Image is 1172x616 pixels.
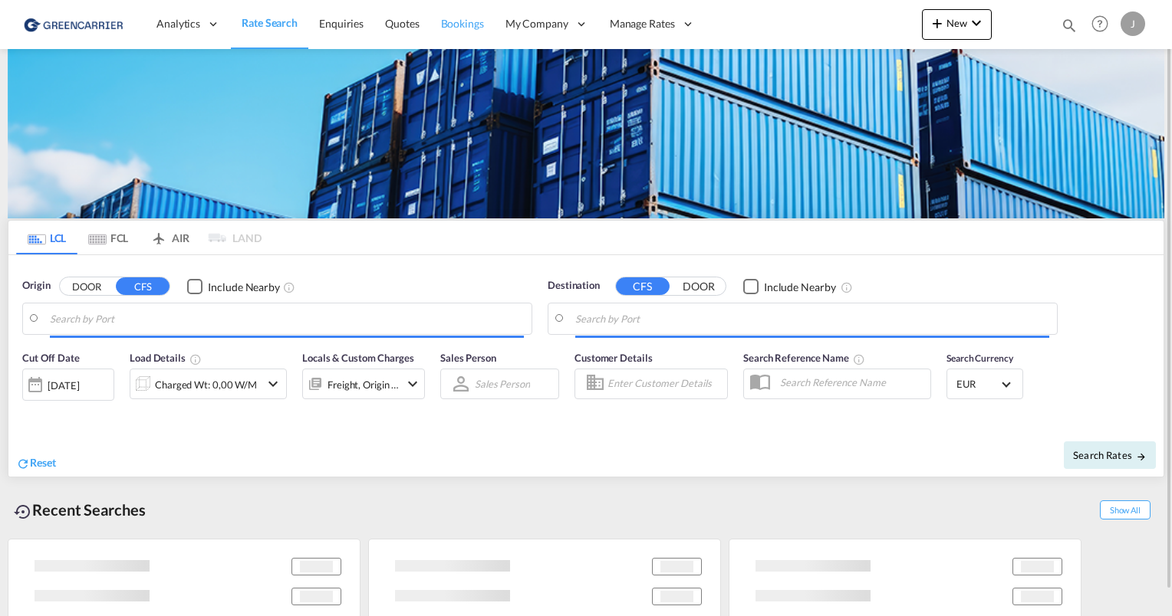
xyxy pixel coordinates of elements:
md-icon: icon-chevron-down [403,375,422,393]
input: Search Reference Name [772,371,930,394]
button: DOOR [60,278,114,296]
md-icon: Your search will be saved by the below given name [853,353,865,365]
button: DOOR [672,278,726,296]
md-tab-item: AIR [139,221,200,254]
md-icon: icon-chevron-down [967,14,986,32]
span: Bookings [441,17,484,30]
div: Freight Origin Destination [328,374,400,395]
div: icon-magnify [1061,17,1078,40]
md-select: Sales Person [473,372,532,395]
div: Origin DOOR CFS Checkbox No InkUnchecked: Ignores neighbouring ports when fetching rates.Checked ... [8,255,1164,477]
div: Include Nearby [764,280,836,295]
span: Cut Off Date [22,352,80,364]
span: Quotes [385,17,419,30]
md-icon: icon-arrow-right [1136,451,1147,462]
img: 1378a7308afe11ef83610d9e779c6b34.png [23,7,127,41]
button: Search Ratesicon-arrow-right [1064,441,1156,469]
span: Reset [30,456,56,469]
span: Load Details [130,352,202,364]
div: Include Nearby [208,280,280,295]
input: Search by Port [50,307,524,330]
md-checkbox: Checkbox No Ink [743,278,836,294]
md-tab-item: LCL [16,221,77,254]
span: Destination [548,278,600,293]
md-tab-item: FCL [77,221,139,254]
span: Sales Person [440,352,496,364]
div: [DATE] [48,378,79,392]
span: Customer Details [574,352,652,364]
button: CFS [116,277,170,295]
span: Search Reference Name [743,352,865,364]
span: Analytics [156,16,200,31]
img: GreenCarrierFCL_LCL.png [8,49,1164,218]
md-icon: Chargeable Weight [189,353,202,365]
div: Freight Origin Destinationicon-chevron-down [302,369,425,399]
input: Search by Port [575,307,1049,330]
span: Origin [22,278,50,293]
md-icon: Unchecked: Ignores neighbouring ports when fetching rates.Checked : Includes neighbouring ports w... [283,281,295,293]
span: My Company [505,16,568,31]
md-icon: icon-plus 400-fg [928,14,946,32]
span: Show All [1100,500,1151,519]
div: Recent Searches [8,493,152,527]
md-icon: icon-refresh [16,457,30,470]
div: J [1121,11,1145,36]
span: Help [1087,11,1113,37]
md-icon: icon-chevron-down [264,375,282,393]
input: Enter Customer Details [607,372,723,395]
span: EUR [956,377,999,391]
md-checkbox: Checkbox No Ink [187,278,280,294]
md-pagination-wrapper: Use the left and right arrow keys to navigate between tabs [16,221,262,254]
div: Help [1087,11,1121,38]
div: Charged Wt: 0,00 W/Micon-chevron-down [130,369,287,399]
div: icon-refreshReset [16,455,56,472]
md-icon: icon-magnify [1061,17,1078,34]
span: Locals & Custom Charges [302,352,414,364]
span: New [928,17,986,29]
span: Search Currency [946,352,1013,364]
span: Search Rates [1073,449,1147,461]
button: CFS [616,277,670,295]
span: Rate Search [242,16,298,29]
md-icon: Unchecked: Ignores neighbouring ports when fetching rates.Checked : Includes neighbouring ports w... [841,281,853,293]
md-icon: icon-airplane [150,229,168,241]
span: Manage Rates [610,16,675,31]
div: Charged Wt: 0,00 W/M [155,374,257,395]
button: icon-plus 400-fgNewicon-chevron-down [922,9,992,40]
div: [DATE] [22,369,114,401]
md-select: Select Currency: € EUREuro [955,373,1015,395]
span: Enquiries [319,17,364,30]
md-icon: icon-backup-restore [14,503,32,521]
md-datepicker: Select [22,399,34,420]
